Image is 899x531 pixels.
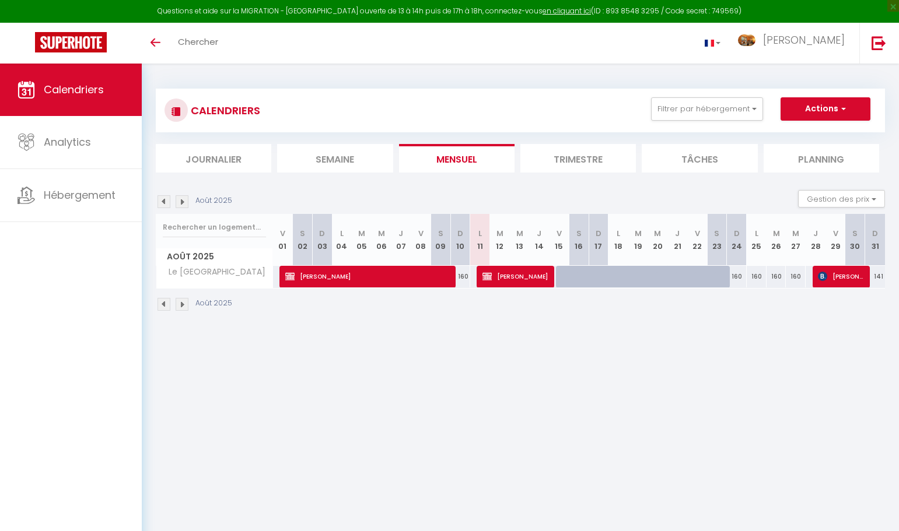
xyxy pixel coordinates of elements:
th: 12 [490,214,510,266]
th: 27 [786,214,806,266]
th: 29 [825,214,845,266]
li: Trimestre [520,144,636,173]
abbr: L [617,228,620,239]
img: logout [872,36,886,50]
abbr: D [457,228,463,239]
th: 09 [431,214,450,266]
img: ... [738,34,755,46]
a: en cliquant ici [543,6,591,16]
abbr: M [773,228,780,239]
th: 28 [806,214,825,266]
button: Gestion des prix [798,190,885,208]
th: 14 [529,214,549,266]
li: Planning [764,144,879,173]
abbr: V [418,228,424,239]
th: 05 [352,214,372,266]
a: Chercher [169,23,227,64]
th: 13 [510,214,530,266]
span: Analytics [44,135,91,149]
th: 26 [767,214,786,266]
abbr: V [280,228,285,239]
th: 16 [569,214,589,266]
abbr: D [319,228,325,239]
abbr: S [852,228,858,239]
abbr: J [537,228,541,239]
abbr: S [714,228,719,239]
th: 23 [707,214,727,266]
span: Chercher [178,36,218,48]
th: 20 [648,214,668,266]
abbr: D [734,228,740,239]
div: 160 [786,266,806,287]
abbr: J [675,228,680,239]
img: Super Booking [35,32,107,52]
abbr: V [695,228,700,239]
div: 160 [767,266,786,287]
div: 160 [450,266,470,287]
th: 08 [411,214,431,266]
p: Août 2025 [195,195,232,206]
abbr: M [516,228,523,239]
abbr: M [358,228,365,239]
div: 160 [727,266,747,287]
abbr: V [557,228,562,239]
th: 25 [747,214,767,266]
th: 11 [470,214,490,266]
li: Mensuel [399,144,515,173]
th: 30 [845,214,865,266]
abbr: V [833,228,838,239]
span: Le [GEOGRAPHIC_DATA] [158,266,268,279]
th: 17 [589,214,608,266]
span: [PERSON_NAME] [482,265,548,287]
abbr: S [576,228,582,239]
abbr: S [300,228,305,239]
th: 10 [450,214,470,266]
li: Journalier [156,144,271,173]
abbr: J [813,228,818,239]
span: Calendriers [44,82,104,97]
abbr: M [378,228,385,239]
th: 01 [273,214,293,266]
div: 160 [747,266,767,287]
th: 02 [292,214,312,266]
span: Août 2025 [156,248,272,265]
th: 24 [727,214,747,266]
h3: CALENDRIERS [188,97,260,124]
li: Tâches [642,144,757,173]
abbr: M [792,228,799,239]
abbr: D [872,228,878,239]
th: 31 [865,214,885,266]
span: [PERSON_NAME] [285,265,450,287]
span: Hébergement [44,188,116,202]
th: 18 [608,214,628,266]
span: [PERSON_NAME] [818,265,864,287]
th: 19 [628,214,648,266]
th: 15 [549,214,569,266]
span: [PERSON_NAME] [763,33,845,47]
abbr: L [755,228,758,239]
abbr: D [596,228,601,239]
th: 03 [312,214,332,266]
abbr: M [496,228,503,239]
abbr: L [478,228,482,239]
th: 21 [667,214,687,266]
abbr: S [438,228,443,239]
abbr: L [340,228,344,239]
th: 06 [372,214,391,266]
li: Semaine [277,144,393,173]
button: Actions [781,97,870,121]
abbr: J [398,228,403,239]
th: 04 [332,214,352,266]
p: Août 2025 [195,298,232,309]
button: Filtrer par hébergement [651,97,763,121]
th: 07 [391,214,411,266]
a: ... [PERSON_NAME] [729,23,859,64]
th: 22 [687,214,707,266]
input: Rechercher un logement... [163,217,266,238]
abbr: M [654,228,661,239]
abbr: M [635,228,642,239]
div: 141 [865,266,885,287]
